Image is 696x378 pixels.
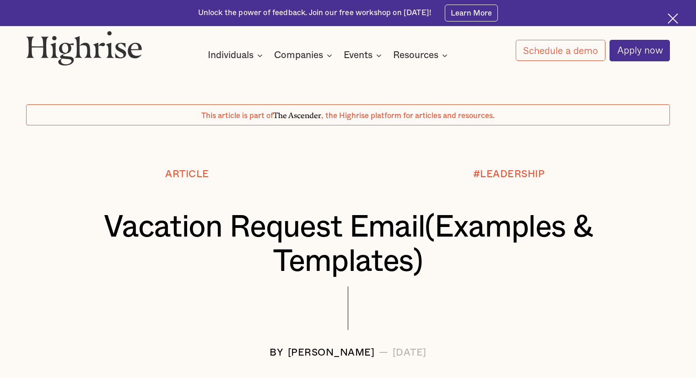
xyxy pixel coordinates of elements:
[208,50,265,61] div: Individuals
[274,50,335,61] div: Companies
[288,347,375,358] div: [PERSON_NAME]
[274,50,323,61] div: Companies
[165,169,209,180] div: Article
[668,13,678,24] img: Cross icon
[610,40,670,61] a: Apply now
[198,8,432,18] div: Unlock the power of feedback. Join our free workshop on [DATE]!
[208,50,254,61] div: Individuals
[379,347,388,358] div: —
[26,31,142,66] img: Highrise logo
[445,5,498,21] a: Learn More
[393,50,438,61] div: Resources
[270,347,283,358] div: BY
[393,50,450,61] div: Resources
[321,112,495,119] span: , the Highrise platform for articles and resources.
[516,40,605,61] a: Schedule a demo
[344,50,372,61] div: Events
[393,347,426,358] div: [DATE]
[344,50,384,61] div: Events
[273,109,321,119] span: The Ascender
[201,112,273,119] span: This article is part of
[53,210,643,278] h1: Vacation Request Email(Examples & Templates)
[473,169,545,180] div: #LEADERSHIP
